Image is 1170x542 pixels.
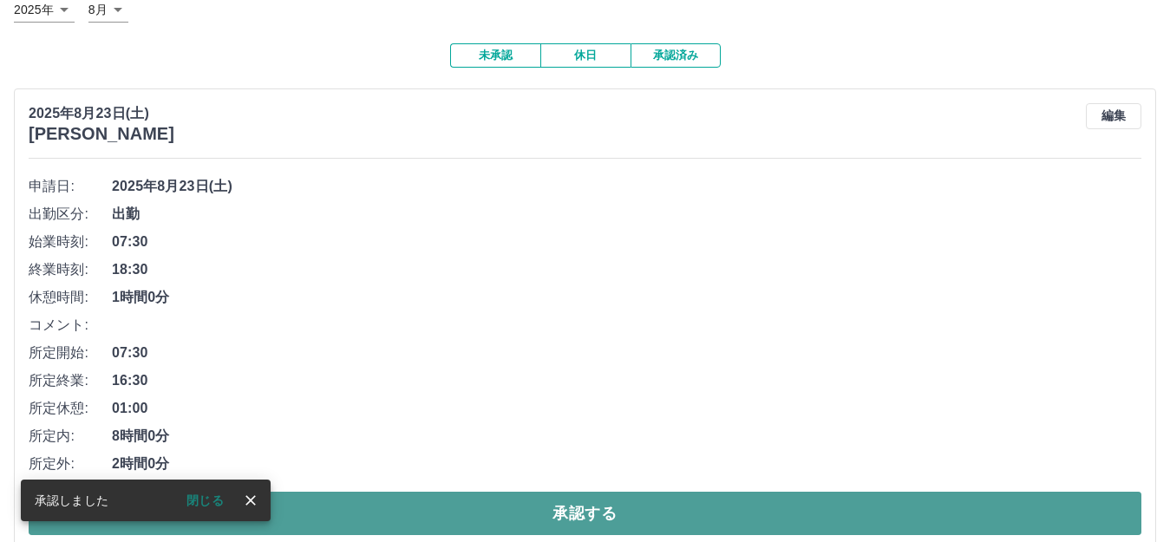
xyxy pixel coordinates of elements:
[29,103,174,124] p: 2025年8月23日(土)
[238,487,264,513] button: close
[540,43,631,68] button: 休日
[29,492,1141,535] button: 承認する
[631,43,721,68] button: 承認済み
[29,124,174,144] h3: [PERSON_NAME]
[29,398,112,419] span: 所定休憩:
[29,259,112,280] span: 終業時刻:
[29,343,112,363] span: 所定開始:
[29,204,112,225] span: 出勤区分:
[112,287,1141,308] span: 1時間0分
[173,487,238,513] button: 閉じる
[112,343,1141,363] span: 07:30
[29,176,112,197] span: 申請日:
[29,315,112,336] span: コメント:
[112,454,1141,474] span: 2時間0分
[29,287,112,308] span: 休憩時間:
[450,43,540,68] button: 未承認
[112,259,1141,280] span: 18:30
[29,370,112,391] span: 所定終業:
[35,485,108,516] div: 承認しました
[112,370,1141,391] span: 16:30
[29,454,112,474] span: 所定外:
[29,232,112,252] span: 始業時刻:
[112,398,1141,419] span: 01:00
[112,176,1141,197] span: 2025年8月23日(土)
[112,232,1141,252] span: 07:30
[29,426,112,447] span: 所定内:
[112,204,1141,225] span: 出勤
[1086,103,1141,129] button: 編集
[112,426,1141,447] span: 8時間0分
